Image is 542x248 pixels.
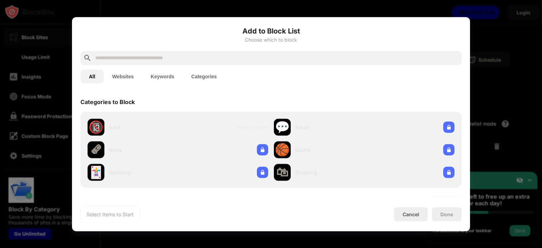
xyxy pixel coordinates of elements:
button: Keywords [142,69,183,83]
div: Select Items to Start [86,211,134,218]
img: search.svg [83,54,92,62]
div: 🔞 [89,120,103,134]
div: 💬 [275,120,290,134]
div: Sports [295,146,364,153]
div: Social [295,123,364,131]
div: Done [440,211,453,217]
div: Choose which to block [80,37,462,42]
div: Shopping [295,169,364,176]
div: Adult [109,123,178,131]
div: Cancel [403,211,419,217]
div: 🏀 [275,143,290,157]
h6: Add to Block List [80,25,462,36]
div: News [109,146,178,153]
button: All [80,69,104,83]
div: Gambling [109,169,178,176]
button: Websites [104,69,142,83]
span: Already blocked [236,125,268,130]
div: 🛍 [276,165,288,180]
div: 🃏 [89,165,103,180]
div: Categories to Block [80,98,135,105]
div: 🗞 [90,143,102,157]
button: Categories [183,69,225,83]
